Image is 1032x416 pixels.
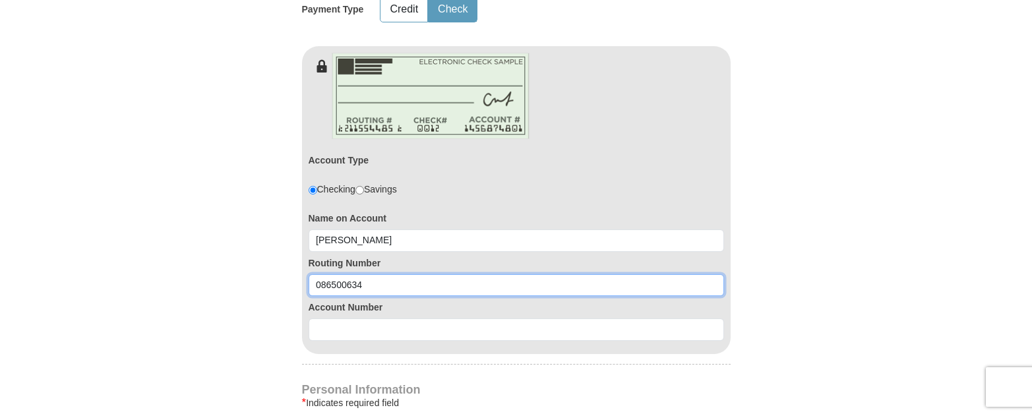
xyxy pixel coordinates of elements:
[309,301,724,314] label: Account Number
[302,384,731,395] h4: Personal Information
[309,256,724,270] label: Routing Number
[302,395,731,411] div: Indicates required field
[309,154,369,167] label: Account Type
[309,212,724,225] label: Name on Account
[309,183,397,196] div: Checking Savings
[302,4,364,15] h5: Payment Type
[332,53,530,139] img: check-en.png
